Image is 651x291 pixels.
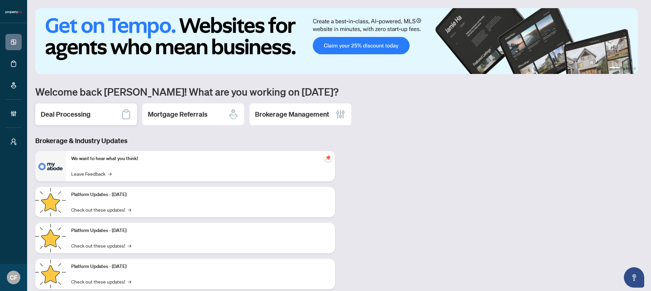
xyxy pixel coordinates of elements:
span: pushpin [324,154,332,162]
h2: Brokerage Management [255,110,329,119]
img: logo [5,10,22,14]
p: Platform Updates - [DATE] [71,227,330,234]
img: Slide 0 [35,8,638,74]
span: → [128,242,131,249]
button: 4 [633,67,636,70]
a: Leave Feedback→ [71,170,112,177]
button: 2 [623,67,625,70]
span: user-switch [10,138,17,145]
p: Platform Updates - [DATE] [71,263,330,270]
span: → [128,206,131,213]
p: We want to hear what you think! [71,155,330,162]
a: Check out these updates!→ [71,242,131,249]
img: Platform Updates - July 8, 2025 [35,223,66,253]
a: Check out these updates!→ [71,206,131,213]
span: CF [10,273,17,282]
h2: Mortgage Referrals [148,110,208,119]
img: Platform Updates - July 21, 2025 [35,187,66,217]
button: Open asap [624,267,644,288]
h2: Deal Processing [41,110,91,119]
span: → [128,278,131,285]
button: 3 [628,67,631,70]
a: Check out these updates!→ [71,278,131,285]
img: We want to hear what you think! [35,151,66,181]
h3: Brokerage & Industry Updates [35,136,335,145]
button: 1 [609,67,620,70]
span: → [108,170,112,177]
p: Platform Updates - [DATE] [71,191,330,198]
img: Platform Updates - June 23, 2025 [35,259,66,289]
h1: Welcome back [PERSON_NAME]! What are you working on [DATE]? [35,85,643,98]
